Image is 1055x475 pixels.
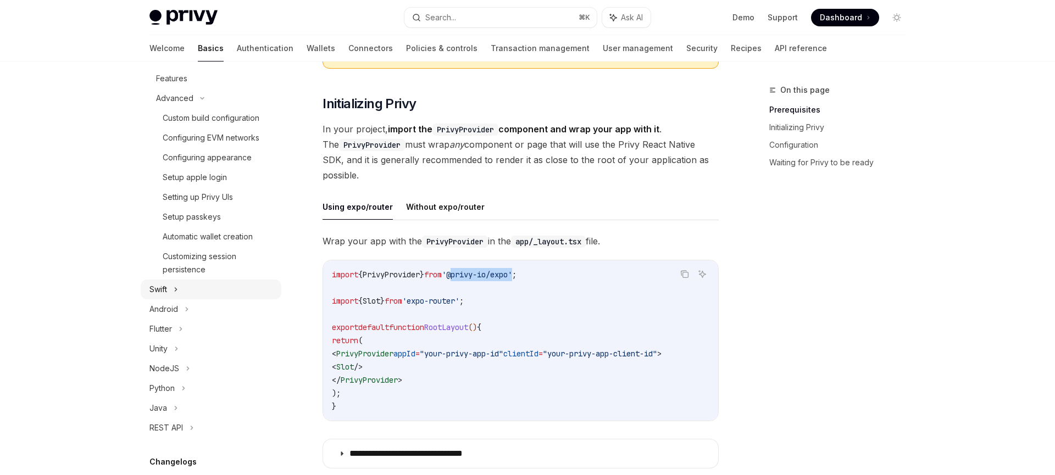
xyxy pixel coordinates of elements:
[686,35,718,62] a: Security
[336,349,393,359] span: PrivyProvider
[768,12,798,23] a: Support
[780,83,830,97] span: On this page
[332,296,358,306] span: import
[149,35,185,62] a: Welcome
[149,455,197,468] h5: Changelogs
[149,10,218,25] img: light logo
[358,270,363,280] span: {
[149,303,178,316] div: Android
[398,375,402,385] span: >
[163,230,253,243] div: Automatic wallet creation
[339,139,405,151] code: PrivyProvider
[336,362,354,372] span: Slot
[769,119,914,136] a: Initializing Privy
[449,139,464,150] em: any
[141,108,281,128] a: Custom build configuration
[141,227,281,247] a: Automatic wallet creation
[511,236,586,248] code: app/_layout.tsx
[198,35,224,62] a: Basics
[237,35,293,62] a: Authentication
[512,270,517,280] span: ;
[307,35,335,62] a: Wallets
[442,270,512,280] span: '@privy-io/expo'
[380,296,385,306] span: }
[657,349,662,359] span: >
[678,267,692,281] button: Copy the contents from the code block
[149,421,183,434] div: REST API
[385,296,402,306] span: from
[358,322,389,332] span: default
[491,35,590,62] a: Transaction management
[422,236,488,248] code: PrivyProvider
[141,167,281,187] a: Setup apple login
[579,13,590,22] span: ⌘ K
[163,210,221,223] div: Setup passkeys
[459,296,464,306] span: ;
[323,95,416,113] span: Initializing Privy
[149,382,175,395] div: Python
[402,296,459,306] span: 'expo-router'
[420,349,503,359] span: "your-privy-app-id"
[389,322,424,332] span: function
[888,9,906,26] button: Toggle dark mode
[163,250,275,276] div: Customizing session persistence
[323,121,719,183] span: In your project, . The must wrap component or page that will use the Privy React Native SDK, and ...
[332,401,336,411] span: }
[769,136,914,154] a: Configuration
[332,349,336,359] span: <
[769,154,914,171] a: Waiting for Privy to be ready
[425,11,456,24] div: Search...
[731,35,762,62] a: Recipes
[393,349,415,359] span: appId
[141,148,281,167] a: Configuring appearance
[388,124,659,135] strong: import the component and wrap your app with it
[769,101,914,119] a: Prerequisites
[163,171,227,184] div: Setup apple login
[332,336,358,345] span: return
[358,296,363,306] span: {
[149,342,168,355] div: Unity
[543,349,657,359] span: "your-privy-app-client-id"
[149,362,179,375] div: NodeJS
[775,35,827,62] a: API reference
[415,349,420,359] span: =
[348,35,393,62] a: Connectors
[354,362,363,372] span: />
[141,128,281,148] a: Configuring EVM networks
[141,187,281,207] a: Setting up Privy UIs
[163,131,259,144] div: Configuring EVM networks
[621,12,643,23] span: Ask AI
[424,270,442,280] span: from
[503,349,538,359] span: clientId
[141,247,281,280] a: Customizing session persistence
[323,233,719,249] span: Wrap your app with the in the file.
[432,124,498,136] code: PrivyProvider
[332,270,358,280] span: import
[424,322,468,332] span: RootLayout
[149,283,167,296] div: Swift
[732,12,754,23] a: Demo
[141,207,281,227] a: Setup passkeys
[363,296,380,306] span: Slot
[420,270,424,280] span: }
[811,9,879,26] a: Dashboard
[332,388,341,398] span: );
[332,322,358,332] span: export
[477,322,481,332] span: {
[602,8,651,27] button: Ask AI
[149,401,167,415] div: Java
[603,35,673,62] a: User management
[468,322,477,332] span: ()
[358,336,363,345] span: (
[363,270,420,280] span: PrivyProvider
[332,375,341,385] span: </
[149,322,172,336] div: Flutter
[163,151,252,164] div: Configuring appearance
[538,349,543,359] span: =
[323,194,393,220] button: Using expo/router
[332,362,336,372] span: <
[163,191,233,204] div: Setting up Privy UIs
[341,375,398,385] span: PrivyProvider
[156,92,193,105] div: Advanced
[406,194,485,220] button: Without expo/router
